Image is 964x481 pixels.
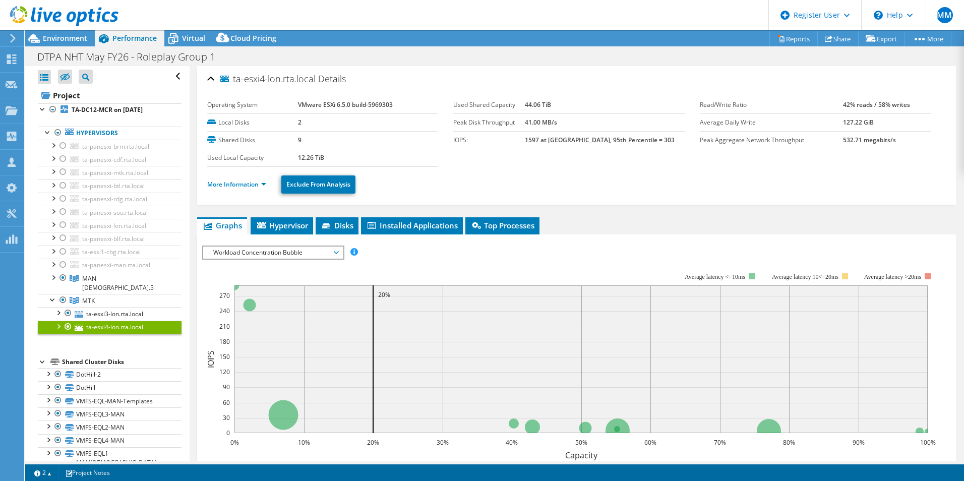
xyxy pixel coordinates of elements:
[219,368,230,376] text: 120
[38,140,182,153] a: ta-panesxi-brm.rta.local
[874,11,883,20] svg: \n
[38,127,182,140] a: Hypervisors
[38,103,182,116] a: TA-DC12-MCR on [DATE]
[525,100,551,109] b: 44.06 TiB
[817,31,859,46] a: Share
[208,247,338,259] span: Workload Concentration Bubble
[575,438,587,447] text: 50%
[298,438,310,447] text: 10%
[207,153,298,163] label: Used Local Capacity
[230,33,276,43] span: Cloud Pricing
[700,135,843,145] label: Peak Aggregate Network Throughput
[714,438,726,447] text: 70%
[207,180,266,189] a: More Information
[82,261,150,269] span: ta-panesxi-man.rta.local
[182,33,205,43] span: Virtual
[223,413,230,422] text: 30
[223,398,230,407] text: 60
[525,136,675,144] b: 1597 at [GEOGRAPHIC_DATA], 95th Percentile = 303
[38,179,182,193] a: ta-panesxi-btl.rta.local
[281,175,355,194] a: Exclude From Analysis
[43,33,87,43] span: Environment
[38,447,182,469] a: VMFS-EQL1-MAN[DEMOGRAPHIC_DATA]
[112,33,157,43] span: Performance
[219,322,230,331] text: 210
[38,219,182,232] a: ta-panesxi-lon.rta.local
[33,51,231,63] h1: DTPA NHT May FY26 - Roleplay Group 1
[82,248,141,256] span: ta-esxi1-cbg.rta.local
[843,136,896,144] b: 532.71 megabits/s
[769,31,818,46] a: Reports
[38,420,182,434] a: VMFS-EQL2-MAN
[298,100,393,109] b: VMware ESXi 6.5.0 build-5969303
[38,206,182,219] a: ta-panesxi-sou.rta.local
[367,438,379,447] text: 20%
[82,274,154,292] span: MAN [DEMOGRAPHIC_DATA].5
[453,135,525,145] label: IOPS:
[38,259,182,272] a: ta-panesxi-man.rta.local
[38,246,182,259] a: ta-esxi1-cbg.rta.local
[298,153,324,162] b: 12.26 TiB
[82,296,95,305] span: MTK
[783,438,795,447] text: 80%
[38,381,182,394] a: DotHill
[453,117,525,128] label: Peak Disk Throughput
[525,118,557,127] b: 41.00 MB/s
[219,291,230,300] text: 270
[38,87,182,103] a: Project
[321,220,353,230] span: Disks
[38,153,182,166] a: ta-panesxi-cdf.rta.local
[685,273,745,280] tspan: Average latency <=10ms
[700,100,843,110] label: Read/Write Ratio
[864,273,921,280] text: Average latency >20ms
[205,350,216,368] text: IOPS
[920,438,935,447] text: 100%
[38,368,182,381] a: DotHill-2
[38,232,182,245] a: ta-panesxi-blf.rta.local
[437,438,449,447] text: 30%
[207,100,298,110] label: Operating System
[772,273,838,280] tspan: Average latency 10<=20ms
[38,307,182,320] a: ta-esxi3-lon.rta.local
[38,294,182,307] a: MTK
[219,337,230,346] text: 180
[27,466,58,479] a: 2
[700,117,843,128] label: Average Daily Write
[38,407,182,420] a: VMFS-EQL3-MAN
[38,272,182,294] a: MAN 6.5
[38,321,182,334] a: ta-esxi4-lon.rta.local
[843,100,910,109] b: 42% reads / 58% writes
[82,208,148,217] span: ta-panesxi-sou.rta.local
[82,221,146,230] span: ta-panesxi-lon.rta.local
[207,117,298,128] label: Local Disks
[223,383,230,391] text: 90
[58,466,117,479] a: Project Notes
[298,136,302,144] b: 9
[82,155,146,164] span: ta-panesxi-cdf.rta.local
[853,438,865,447] text: 90%
[230,438,238,447] text: 0%
[937,7,953,23] span: MM
[219,352,230,361] text: 150
[318,73,346,85] span: Details
[378,290,390,299] text: 20%
[38,193,182,206] a: ta-panesxi-rdg.rta.local
[82,168,148,177] span: ta-panesxi-mtk.rta.local
[644,438,656,447] text: 60%
[62,356,182,368] div: Shared Cluster Disks
[298,118,302,127] b: 2
[905,31,951,46] a: More
[506,438,518,447] text: 40%
[565,450,597,461] text: Capacity
[38,434,182,447] a: VMFS-EQL4-MAN
[256,220,308,230] span: Hypervisor
[207,135,298,145] label: Shared Disks
[38,394,182,407] a: VMFS-EQL-MAN-Templates
[843,118,874,127] b: 127.22 GiB
[72,105,143,114] b: TA-DC12-MCR on [DATE]
[470,220,534,230] span: Top Processes
[38,166,182,179] a: ta-panesxi-mtk.rta.local
[858,31,905,46] a: Export
[220,74,316,84] span: ta-esxi4-lon.rta.local
[219,307,230,315] text: 240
